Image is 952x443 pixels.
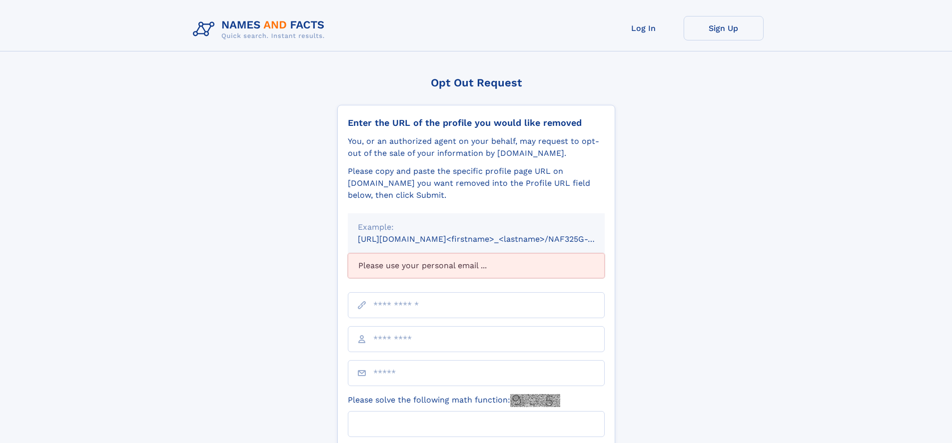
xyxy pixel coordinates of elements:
div: Please use your personal email ... [348,253,605,278]
div: Enter the URL of the profile you would like removed [348,117,605,128]
a: Sign Up [684,16,764,40]
label: Please solve the following math function: [348,394,560,407]
div: Opt Out Request [337,76,615,89]
img: Logo Names and Facts [189,16,333,43]
small: [URL][DOMAIN_NAME]<firstname>_<lastname>/NAF325G-xxxxxxxx [358,234,624,244]
a: Log In [604,16,684,40]
div: You, or an authorized agent on your behalf, may request to opt-out of the sale of your informatio... [348,135,605,159]
div: Example: [358,221,595,233]
div: Please copy and paste the specific profile page URL on [DOMAIN_NAME] you want removed into the Pr... [348,165,605,201]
